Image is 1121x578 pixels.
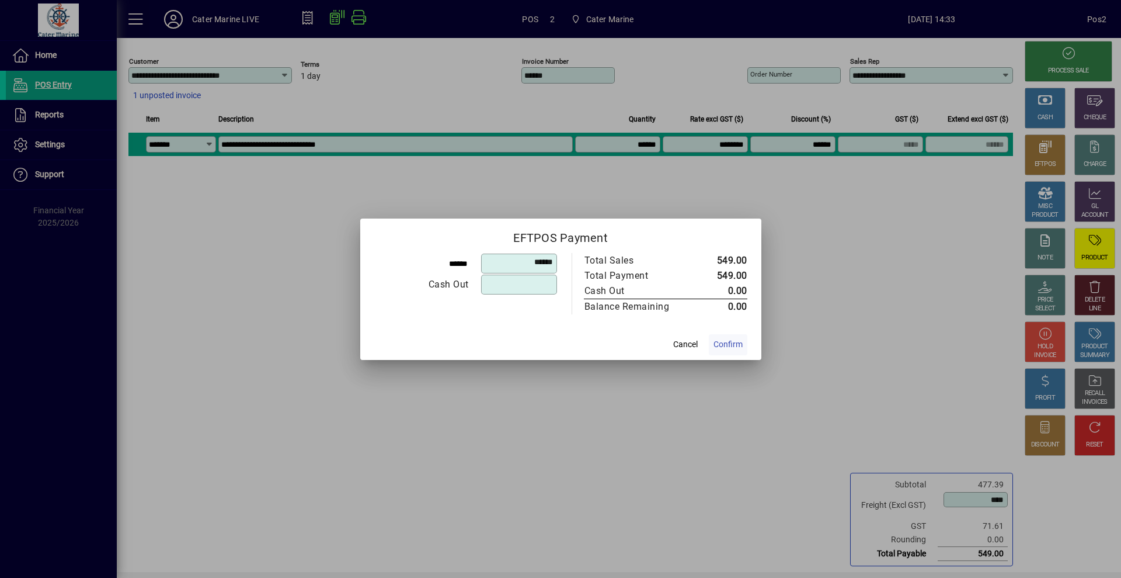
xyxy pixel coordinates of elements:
div: Balance Remaining [584,300,683,314]
span: Confirm [713,338,743,351]
td: 0.00 [694,299,747,314]
td: 549.00 [694,268,747,283]
button: Confirm [709,334,747,355]
div: Cash Out [375,278,469,292]
h2: EFTPOS Payment [360,219,761,252]
td: 0.00 [694,283,747,299]
td: 549.00 [694,253,747,268]
span: Cancel [673,338,698,351]
button: Cancel [667,334,704,355]
div: Cash Out [584,284,683,298]
td: Total Payment [584,268,694,283]
td: Total Sales [584,253,694,268]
